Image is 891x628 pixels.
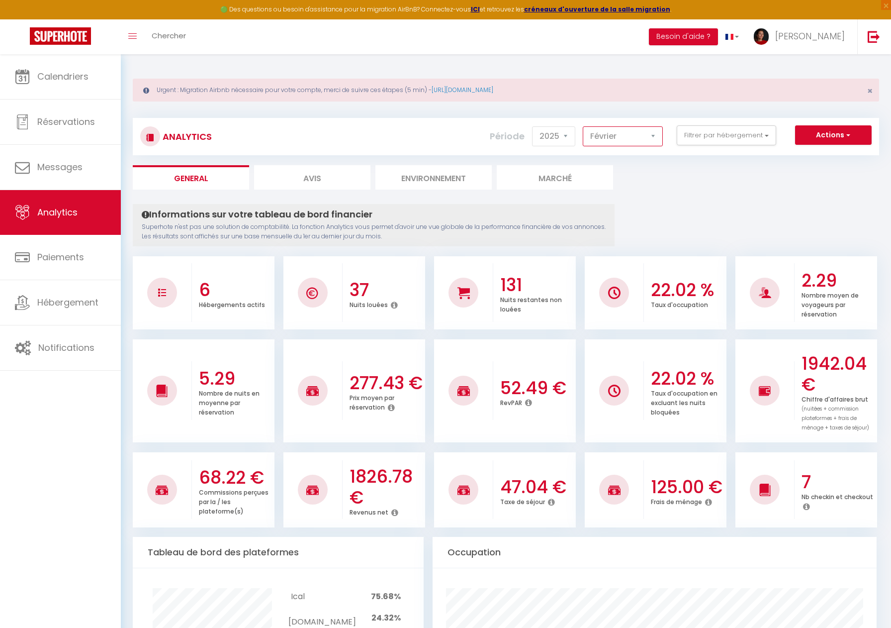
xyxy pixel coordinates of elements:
h4: Informations sur votre tableau de bord financier [142,209,606,220]
p: Nombre moyen de voyageurs par réservation [802,289,859,318]
span: Notifications [38,341,94,354]
img: NO IMAGE [759,385,771,397]
p: Taux d'occupation en excluant les nuits bloquées [651,387,717,417]
h3: 131 [500,275,573,296]
p: Nombre de nuits en moyenne par réservation [199,387,260,417]
img: NO IMAGE [158,289,166,297]
h3: 7 [802,472,875,493]
p: Frais de ménage [651,496,702,506]
li: Marché [497,165,613,190]
h3: 68.22 € [199,467,272,488]
h3: Analytics [160,125,212,148]
span: [PERSON_NAME] [775,30,845,42]
td: Ical [288,588,356,606]
h3: 22.02 % [651,280,724,301]
h3: 1826.78 € [350,466,423,508]
p: Revenus net [350,506,388,517]
img: Super Booking [30,27,91,45]
span: × [867,85,873,97]
p: Hébergements actifs [199,299,265,309]
button: Actions [795,125,872,145]
a: ... [PERSON_NAME] [746,19,857,54]
button: Filtrer par hébergement [677,125,776,145]
a: créneaux d'ouverture de la salle migration [524,5,670,13]
span: 75.68% [371,591,401,602]
iframe: Chat [849,583,884,621]
li: Environnement [375,165,492,190]
button: Ouvrir le widget de chat LiveChat [8,4,38,34]
p: Taxe de séjour [500,496,545,506]
img: logout [868,30,880,43]
h3: 22.02 % [651,368,724,389]
p: Nb checkin et checkout [802,491,873,501]
img: NO IMAGE [608,385,621,397]
p: Nuits louées [350,299,388,309]
p: Taux d'occupation [651,299,708,309]
button: Besoin d'aide ? [649,28,718,45]
p: Superhote n'est pas une solution de comptabilité. La fonction Analytics vous permet d'avoir une v... [142,222,606,241]
img: ... [754,28,769,45]
button: Close [867,87,873,96]
span: (nuitées + commission plateformes + frais de ménage + taxes de séjour) [802,405,869,431]
p: Commissions perçues par la / les plateforme(s) [199,486,268,516]
span: Réservations [37,115,95,128]
h3: 5.29 [199,368,272,389]
span: Analytics [37,206,78,218]
h3: 1942.04 € [802,353,875,395]
span: Hébergement [37,296,98,309]
p: Chiffre d'affaires brut [802,393,869,432]
div: Tableau de bord des plateformes [133,537,424,568]
label: Période [490,125,525,147]
div: Occupation [433,537,877,568]
span: Messages [37,161,83,173]
span: Calendriers [37,70,89,83]
span: Chercher [152,30,186,41]
div: Urgent : Migration Airbnb nécessaire pour votre compte, merci de suivre ces étapes (5 min) - [133,79,879,102]
a: [URL][DOMAIN_NAME] [432,86,493,94]
span: 24.32% [371,612,401,624]
li: General [133,165,249,190]
h3: 52.49 € [500,378,573,399]
p: Prix moyen par réservation [350,392,394,412]
li: Avis [254,165,370,190]
h3: 277.43 € [350,373,423,394]
h3: 37 [350,280,423,301]
a: ICI [471,5,480,13]
h3: 47.04 € [500,477,573,498]
p: Nuits restantes non louées [500,294,562,314]
h3: 125.00 € [651,477,724,498]
a: Chercher [144,19,193,54]
h3: 2.29 [802,270,875,291]
span: Paiements [37,251,84,263]
p: RevPAR [500,397,522,407]
h3: 6 [199,280,272,301]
